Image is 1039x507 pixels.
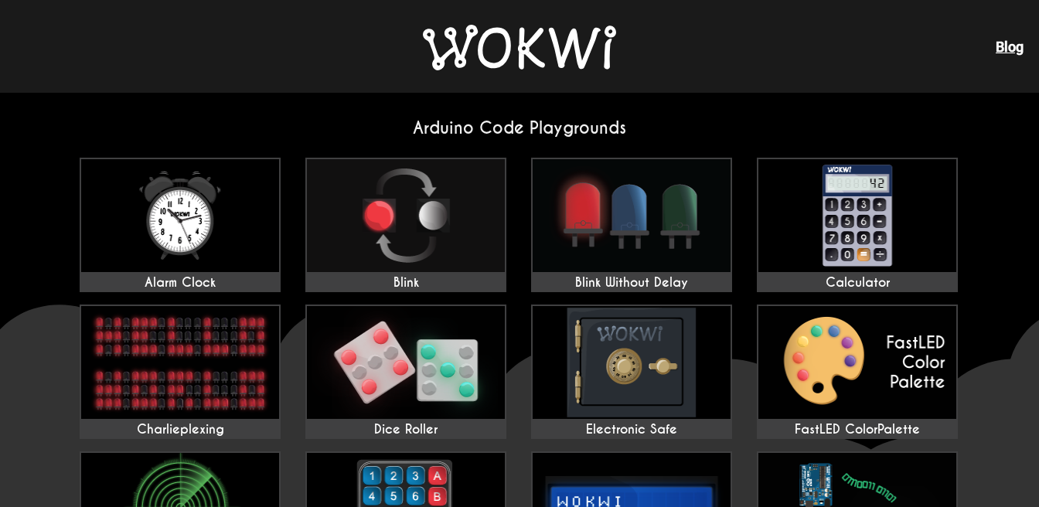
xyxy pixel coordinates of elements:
[307,159,505,272] img: Blink
[81,159,279,272] img: Alarm Clock
[307,422,505,437] div: Dice Roller
[533,275,731,291] div: Blink Without Delay
[533,306,731,419] img: Electronic Safe
[533,422,731,437] div: Electronic Safe
[307,306,505,419] img: Dice Roller
[758,275,956,291] div: Calculator
[81,422,279,437] div: Charlieplexing
[758,159,956,272] img: Calculator
[757,158,958,292] a: Calculator
[67,117,972,138] h2: Arduino Code Playgrounds
[80,158,281,292] a: Alarm Clock
[758,306,956,419] img: FastLED ColorPalette
[307,275,505,291] div: Blink
[996,39,1024,55] a: Blog
[531,305,732,439] a: Electronic Safe
[757,305,958,439] a: FastLED ColorPalette
[305,158,506,292] a: Blink
[533,159,731,272] img: Blink Without Delay
[423,25,616,70] img: Wokwi
[531,158,732,292] a: Blink Without Delay
[758,422,956,437] div: FastLED ColorPalette
[81,306,279,419] img: Charlieplexing
[81,275,279,291] div: Alarm Clock
[305,305,506,439] a: Dice Roller
[80,305,281,439] a: Charlieplexing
